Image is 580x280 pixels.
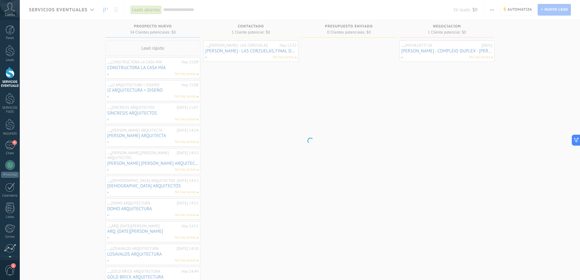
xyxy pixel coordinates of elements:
[1,106,19,114] div: SERVICIOS FIJOS
[1,151,19,155] div: Chats
[5,13,15,17] span: Cuenta
[1,215,19,219] div: Listas
[1,36,19,40] div: Panel
[1,58,19,62] div: Leads
[1,80,19,88] div: SERVICIOS EVENTUALES
[11,263,16,268] span: 1
[12,140,17,145] span: 4
[1,172,19,178] div: WhatsApp
[1,194,19,198] div: Calendario
[1,132,19,136] div: INSUMOS
[1,235,19,239] div: Correo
